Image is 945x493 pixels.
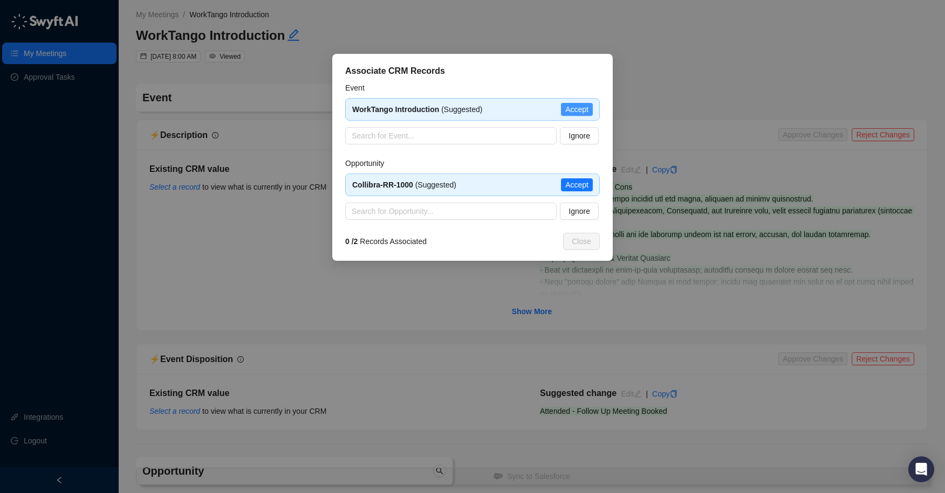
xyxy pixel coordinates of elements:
label: Event [345,82,372,94]
span: Accept [565,103,588,115]
span: Records Associated [345,235,427,247]
span: (Suggested) [352,105,482,114]
strong: WorkTango Introduction [352,105,439,114]
button: Accept [561,103,593,116]
label: Opportunity [345,157,392,169]
span: Ignore [569,205,590,217]
strong: Collibra-RR-1000 [352,180,413,189]
button: Ignore [560,203,599,220]
strong: 0 / 2 [345,237,358,246]
span: Accept [565,179,588,191]
div: Open Intercom Messenger [908,456,934,482]
span: Ignore [569,130,590,142]
button: Accept [561,178,593,191]
span: (Suggested) [352,180,456,189]
button: Close [563,233,600,250]
button: Ignore [560,127,599,144]
div: Associate CRM Records [345,65,600,78]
